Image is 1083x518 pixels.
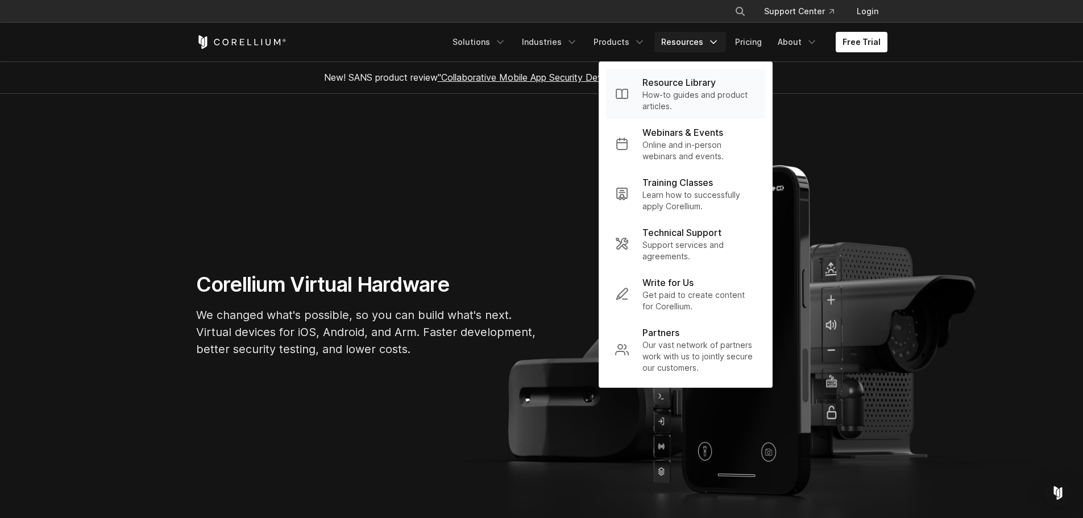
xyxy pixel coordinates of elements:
a: Support Center [755,1,843,22]
p: Partners [642,326,679,339]
div: Navigation Menu [721,1,887,22]
a: Login [848,1,887,22]
a: "Collaborative Mobile App Security Development and Analysis" [438,72,700,83]
p: Our vast network of partners work with us to jointly secure our customers. [642,339,756,374]
a: Resources [654,32,726,52]
a: Solutions [446,32,513,52]
p: Write for Us [642,276,694,289]
h1: Corellium Virtual Hardware [196,272,537,297]
a: Technical Support Support services and agreements. [606,219,765,269]
div: Navigation Menu [446,32,887,52]
p: We changed what's possible, so you can build what's next. Virtual devices for iOS, Android, and A... [196,306,537,358]
p: Resource Library [642,76,716,89]
div: Open Intercom Messenger [1044,479,1072,507]
a: Partners Our vast network of partners work with us to jointly secure our customers. [606,319,765,380]
a: Free Trial [836,32,887,52]
p: Support services and agreements. [642,239,756,262]
p: Learn how to successfully apply Corellium. [642,189,756,212]
span: New! SANS product review now available. [324,72,760,83]
a: Write for Us Get paid to create content for Corellium. [606,269,765,319]
a: Corellium Home [196,35,287,49]
p: How-to guides and product articles. [642,89,756,112]
a: About [771,32,824,52]
a: Pricing [728,32,769,52]
button: Search [730,1,750,22]
p: Technical Support [642,226,721,239]
a: Products [587,32,652,52]
a: Webinars & Events Online and in-person webinars and events. [606,119,765,169]
p: Online and in-person webinars and events. [642,139,756,162]
a: Resource Library How-to guides and product articles. [606,69,765,119]
p: Training Classes [642,176,713,189]
a: Industries [515,32,584,52]
a: Training Classes Learn how to successfully apply Corellium. [606,169,765,219]
p: Webinars & Events [642,126,723,139]
p: Get paid to create content for Corellium. [642,289,756,312]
